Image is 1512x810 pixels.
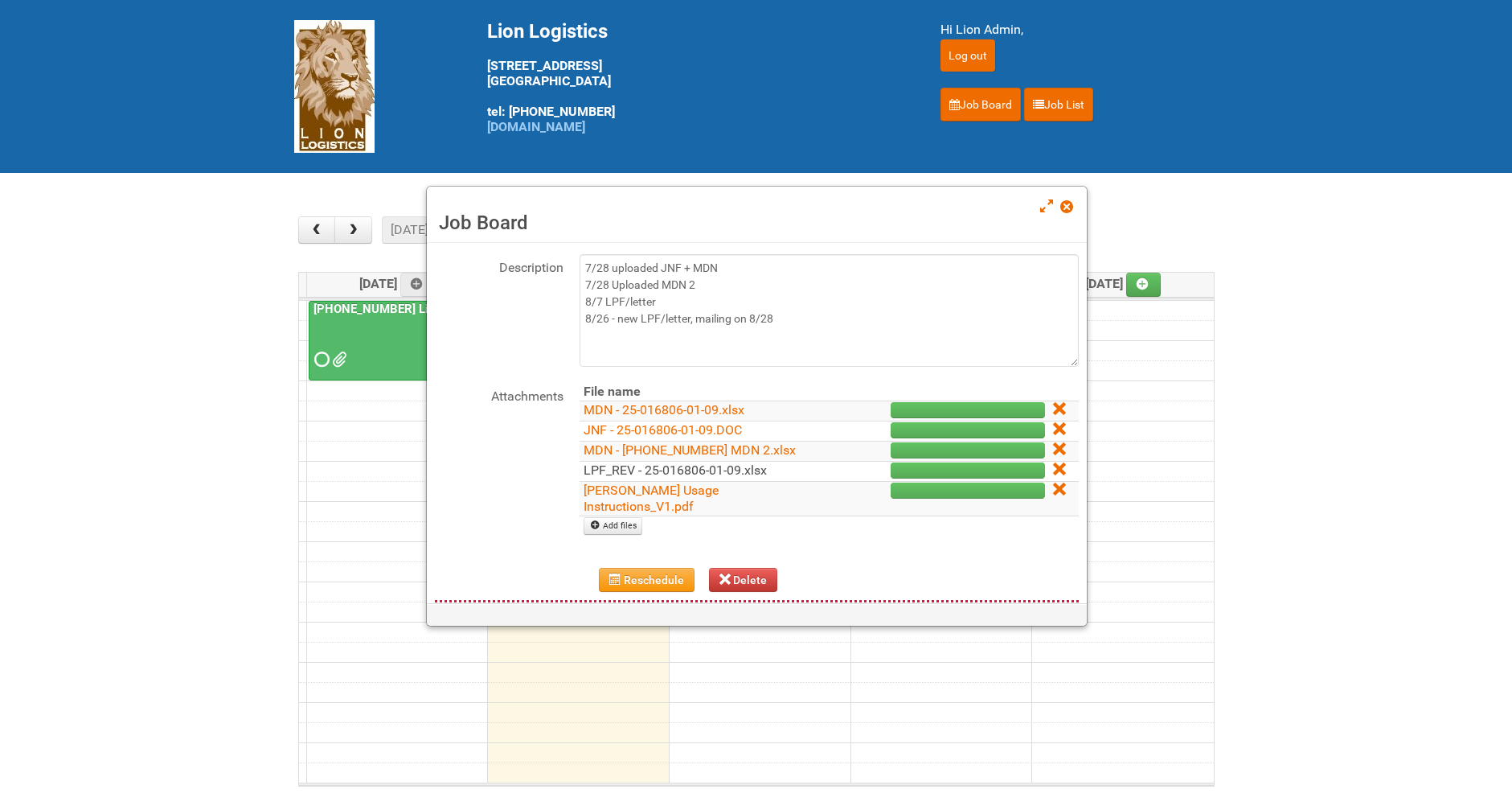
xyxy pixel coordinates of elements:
[439,211,1075,235] h3: Job Board
[599,568,695,592] button: Reschedule
[580,383,827,401] th: File name
[1024,88,1093,121] a: Job List
[435,254,563,278] label: Description
[487,20,900,134] div: [STREET_ADDRESS] [GEOGRAPHIC_DATA] tel: [PHONE_NUMBER]
[359,276,436,291] span: [DATE]
[584,422,742,438] a: JNF - 25-016806-01-09.DOC
[487,20,608,43] span: Lion Logistics
[709,568,778,592] button: Delete
[294,78,375,93] a: Lion Logistics
[584,483,719,514] a: [PERSON_NAME] Usage Instructions_V1.pdf
[580,254,1079,367] textarea: 7/28 uploaded JNF + MDN 7/28 Uploaded MDN 2 8/7 LPF/letter 8/26 - new LPF/letter, mailing on 8/28
[400,273,436,297] a: Add an event
[1126,273,1162,297] a: Add an event
[294,20,375,153] img: Lion Logistics
[382,216,436,244] button: [DATE]
[940,20,1219,39] div: Hi Lion Admin,
[332,354,343,365] span: MDN 24-096164-01 MDN Left over counts.xlsx MOR_Mailing 2 24-096164-01-08.xlsm Labels Mailing 2 24...
[1085,276,1162,291] span: [DATE]
[310,302,622,316] a: [PHONE_NUMBER] Liquid Toilet Bowl Cleaner - Mailing 2
[584,463,767,478] a: LPF_REV - 25-016806-01-09.xlsx
[584,517,642,535] a: Add files
[309,301,483,381] a: [PHONE_NUMBER] Liquid Toilet Bowl Cleaner - Mailing 2
[314,354,326,365] span: Requested
[487,119,585,134] a: [DOMAIN_NAME]
[940,39,995,72] input: Log out
[584,402,744,417] a: MDN - 25-016806-01-09.xlsx
[584,442,796,458] a: MDN - [PHONE_NUMBER] MDN 2.xlsx
[940,88,1021,121] a: Job Board
[435,383,563,406] label: Attachments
